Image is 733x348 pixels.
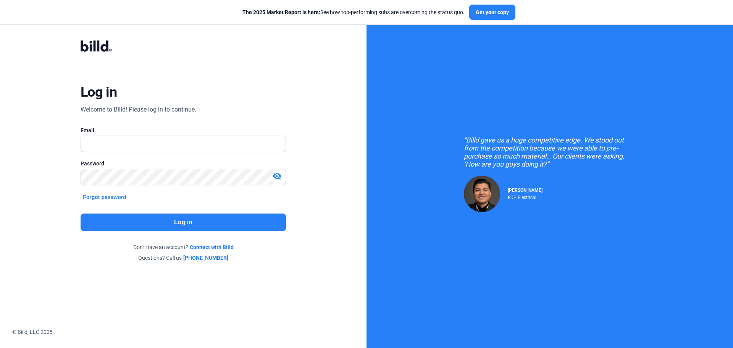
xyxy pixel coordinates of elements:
span: [PERSON_NAME] [508,188,542,193]
a: Connect with Billd [190,243,234,251]
span: The 2025 Market Report is here: [242,9,320,15]
div: Log in [81,84,117,100]
div: See how top-performing subs are overcoming the status quo. [242,8,465,16]
mat-icon: visibility_off [273,172,282,181]
div: "Billd gave us a huge competitive edge. We stood out from the competition because we were able to... [464,136,636,168]
div: Welcome to Billd! Please log in to continue. [81,105,196,114]
div: RDP Electrical [508,193,542,200]
div: Password [81,160,286,167]
div: Questions? Call us [81,254,286,262]
button: Log in [81,214,286,231]
button: Forgot password [81,193,129,201]
button: Get your copy [469,5,515,20]
img: Raul Pacheco [464,176,500,212]
a: [PHONE_NUMBER] [183,254,228,262]
div: Don't have an account? [81,243,286,251]
div: Email [81,126,286,134]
